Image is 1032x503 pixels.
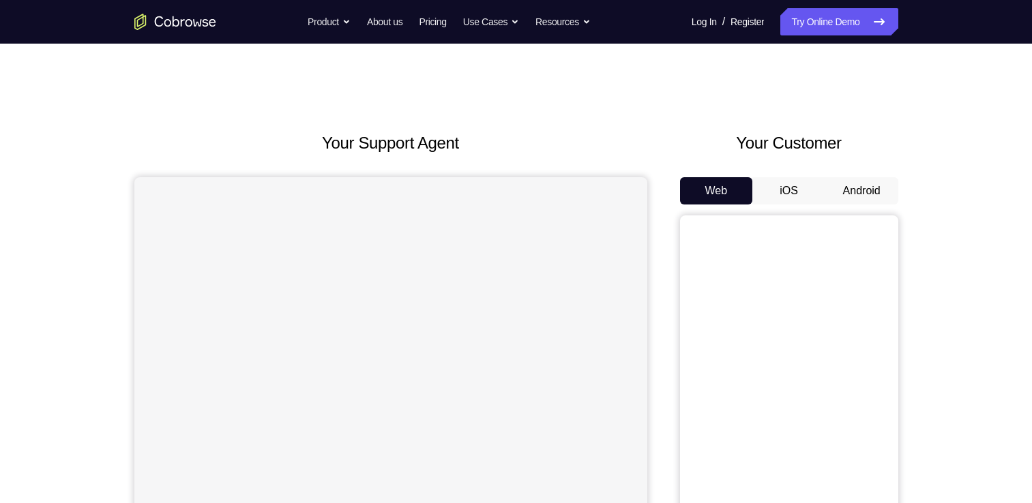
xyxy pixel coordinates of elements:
[419,8,446,35] a: Pricing
[692,8,717,35] a: Log In
[680,131,898,155] h2: Your Customer
[134,131,647,155] h2: Your Support Agent
[535,8,591,35] button: Resources
[825,177,898,204] button: Android
[367,8,402,35] a: About us
[780,8,898,35] a: Try Online Demo
[752,177,825,204] button: iOS
[134,14,216,30] a: Go to the home page
[308,8,351,35] button: Product
[722,14,725,30] span: /
[731,8,764,35] a: Register
[463,8,519,35] button: Use Cases
[680,177,753,204] button: Web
